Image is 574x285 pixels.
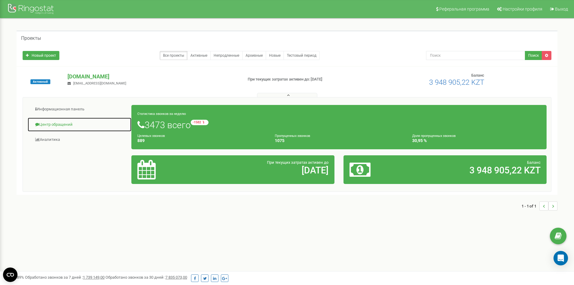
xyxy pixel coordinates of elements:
h4: 889 [137,138,266,143]
span: [EMAIL_ADDRESS][DOMAIN_NAME] [73,81,126,85]
small: -1582 [191,120,209,125]
span: Реферальная программа [439,7,489,11]
u: 1 739 149,00 [83,275,105,280]
a: Аналитика [27,132,132,147]
small: Доля пропущенных звонков [412,134,456,138]
a: Архивные [242,51,266,60]
button: Open CMP widget [3,268,17,282]
small: Целевых звонков [137,134,165,138]
h2: [DATE] [204,165,328,175]
h4: 1075 [275,138,403,143]
a: Тестовый период [284,51,320,60]
h5: Проекты [21,36,41,41]
div: Open Intercom Messenger [554,251,568,265]
a: Новые [266,51,284,60]
a: Активные [187,51,211,60]
span: При текущих затратах активен до [267,160,328,165]
small: Статистика звонков за неделю [137,112,186,116]
p: [DOMAIN_NAME] [67,73,238,81]
span: Выход [555,7,568,11]
p: При текущих затратах активен до: [DATE] [248,77,373,82]
h4: 30,95 % [412,138,541,143]
a: Новый проект [23,51,59,60]
h1: 3473 всего [137,120,541,130]
h2: 3 948 905,22 KZT [416,165,541,175]
u: 7 835 073,00 [165,275,187,280]
a: Все проекты [160,51,187,60]
a: Центр обращений [27,117,132,132]
span: Настройки профиля [503,7,542,11]
span: Обработано звонков за 7 дней : [25,275,105,280]
span: Баланс [527,160,541,165]
button: Поиск [525,51,542,60]
span: Обработано звонков за 30 дней : [105,275,187,280]
small: Пропущенных звонков [275,134,310,138]
span: Активный [30,79,50,84]
input: Поиск [426,51,525,60]
span: 1 - 1 of 1 [522,201,539,211]
nav: ... [522,195,557,217]
span: 3 948 905,22 KZT [429,78,484,87]
span: Баланс [471,73,484,78]
a: Информационная панель [27,102,132,117]
a: Непродленные [210,51,243,60]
